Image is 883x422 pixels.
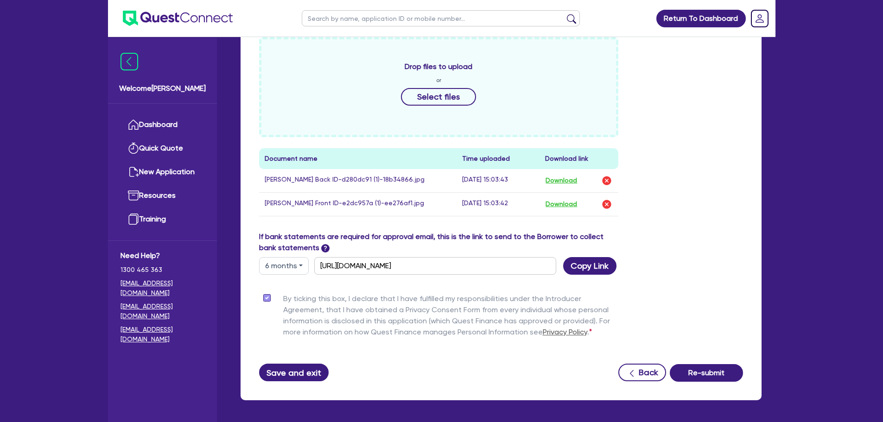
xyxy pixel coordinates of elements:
img: delete-icon [601,175,612,186]
a: Quick Quote [121,137,204,160]
td: [PERSON_NAME] Front ID-e2dc957a (1)-ee276af1.jpg [259,192,457,216]
span: Need Help? [121,250,204,261]
a: New Application [121,160,204,184]
img: quick-quote [128,143,139,154]
th: Time uploaded [457,148,540,169]
a: [EMAIL_ADDRESS][DOMAIN_NAME] [121,278,204,298]
button: Select files [401,88,476,106]
img: delete-icon [601,199,612,210]
input: Search by name, application ID or mobile number... [302,10,580,26]
button: Save and exit [259,364,329,381]
img: resources [128,190,139,201]
td: [DATE] 15:03:42 [457,192,540,216]
th: Download link [540,148,618,169]
a: Dropdown toggle [748,6,772,31]
button: Download [545,198,578,210]
img: training [128,214,139,225]
a: [EMAIL_ADDRESS][DOMAIN_NAME] [121,302,204,321]
img: new-application [128,166,139,177]
td: [DATE] 15:03:43 [457,169,540,193]
a: Dashboard [121,113,204,137]
a: Return To Dashboard [656,10,746,27]
button: Dropdown toggle [259,257,309,275]
a: Privacy Policy [543,328,587,336]
button: Re-submit [670,364,743,382]
span: or [436,76,441,84]
a: [EMAIL_ADDRESS][DOMAIN_NAME] [121,325,204,344]
th: Document name [259,148,457,169]
button: Download [545,175,578,187]
td: [PERSON_NAME] Back ID-d280dc91 (1)-18b34866.jpg [259,169,457,193]
span: ? [321,244,330,252]
img: quest-connect-logo-blue [123,11,233,26]
a: Training [121,208,204,231]
img: icon-menu-close [121,53,138,70]
span: Welcome [PERSON_NAME] [119,83,206,94]
a: Resources [121,184,204,208]
label: If bank statements are required for approval email, this is the link to send to the Borrower to c... [259,231,619,253]
span: 1300 465 363 [121,265,204,275]
label: By ticking this box, I declare that I have fulfilled my responsibilities under the Introducer Agr... [283,293,619,341]
button: Copy Link [563,257,616,275]
button: Back [618,364,666,381]
span: Drop files to upload [405,61,472,72]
